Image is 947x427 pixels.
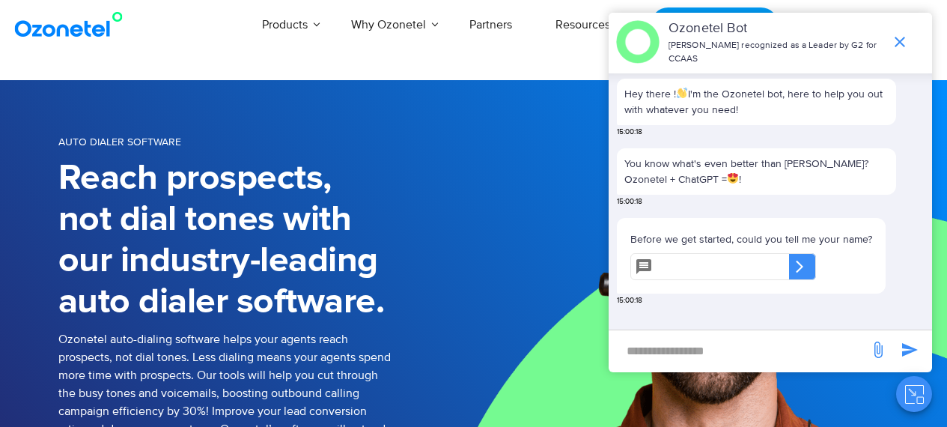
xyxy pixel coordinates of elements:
p: Before we get started, could you tell me your name? [630,231,872,247]
span: end chat or minimize [885,27,915,57]
span: send message [895,335,925,365]
img: 👋 [677,88,687,98]
p: [PERSON_NAME] recognized as a Leader by G2 for CCAAS [669,39,883,66]
img: header [616,20,660,64]
img: 😍 [728,173,738,184]
h1: Reach prospects, not dial tones with our industry-leading auto dialer software. [58,158,391,323]
span: 15:00:18 [617,295,642,306]
p: You know what's even better than [PERSON_NAME]? Ozonetel + ChatGPT = ! [624,156,889,187]
button: Close chat [896,376,932,412]
span: 15:00:18 [617,196,642,208]
a: Request a Demo [651,7,779,43]
p: Hey there ! I'm the Ozonetel bot, here to help you out with whatever you need! [624,86,889,118]
p: Ozonetel Bot [669,19,883,39]
div: new-msg-input [616,338,862,365]
span: 15:00:18 [617,127,642,138]
span: Auto Dialer Software [58,136,181,148]
span: send message [863,335,893,365]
